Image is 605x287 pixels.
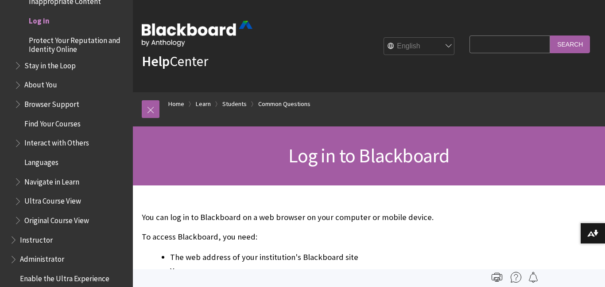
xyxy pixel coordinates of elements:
span: Stay in the Loop [24,58,76,70]
span: Ultra Course View [24,194,81,206]
li: The web address of your institution's Blackboard site [170,251,465,263]
span: Original Course View [24,213,89,225]
span: Languages [24,155,58,167]
span: Enable the Ultra Experience [20,271,109,283]
span: Find Your Courses [24,116,81,128]
p: You can log in to Blackboard on a web browser on your computer or mobile device. [142,212,465,223]
span: About You [24,78,57,90]
li: Your username [170,265,465,277]
img: Blackboard by Anthology [142,21,252,47]
span: Protect Your Reputation and Identity Online [29,33,127,54]
select: Site Language Selector [384,38,455,55]
input: Search [550,35,590,53]
img: Follow this page [528,272,539,283]
a: Students [222,98,247,110]
strong: Help [142,52,170,70]
p: To access Blackboard, you need: [142,231,465,243]
img: Print [492,272,502,283]
span: Log in [29,13,50,25]
img: More help [511,272,521,283]
a: Home [168,98,184,110]
a: Learn [196,98,211,110]
a: Common Questions [258,98,310,110]
span: Navigate in Learn [24,174,79,186]
span: Log in to Blackboard [288,143,449,168]
span: Instructor [20,232,53,244]
span: Administrator [20,252,64,264]
span: Browser Support [24,97,79,109]
span: Interact with Others [24,136,89,148]
a: HelpCenter [142,52,208,70]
